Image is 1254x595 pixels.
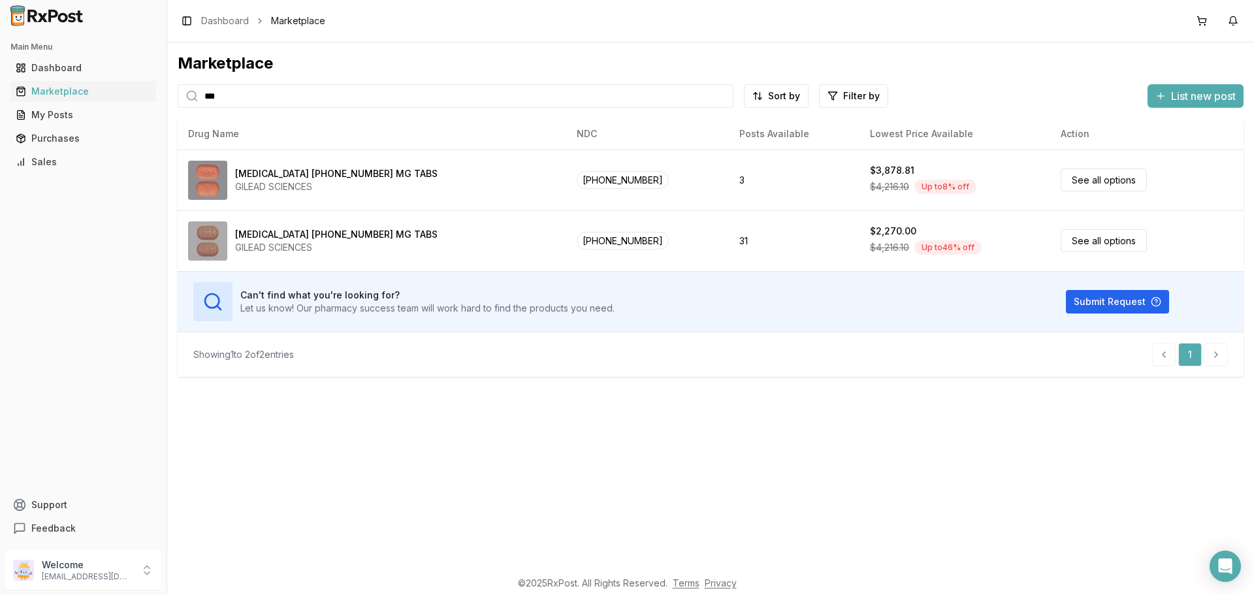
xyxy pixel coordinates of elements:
img: RxPost Logo [5,5,89,26]
h2: Main Menu [10,42,156,52]
div: Up to 8 % off [914,180,976,194]
h3: Can't find what you're looking for? [240,289,615,302]
td: 3 [729,150,860,210]
div: Marketplace [178,53,1244,74]
div: My Posts [16,108,151,121]
nav: pagination [1152,343,1228,366]
a: Privacy [705,577,737,588]
a: Dashboard [201,14,249,27]
div: Up to 46 % off [914,240,982,255]
button: Dashboard [5,57,161,78]
button: Purchases [5,128,161,149]
th: Posts Available [729,118,860,150]
a: Purchases [10,127,156,150]
a: My Posts [10,103,156,127]
div: $2,270.00 [870,225,916,238]
span: Marketplace [271,14,325,27]
button: List new post [1148,84,1244,108]
div: GILEAD SCIENCES [235,241,438,254]
th: Drug Name [178,118,566,150]
a: See all options [1061,169,1147,191]
th: Action [1050,118,1244,150]
button: Sort by [744,84,809,108]
div: Purchases [16,132,151,145]
div: $3,878.81 [870,164,914,177]
a: See all options [1061,229,1147,252]
div: Showing 1 to 2 of 2 entries [193,348,294,361]
div: [MEDICAL_DATA] [PHONE_NUMBER] MG TABS [235,228,438,241]
p: Let us know! Our pharmacy success team will work hard to find the products you need. [240,302,615,315]
div: Open Intercom Messenger [1210,551,1241,582]
span: List new post [1171,88,1236,104]
p: [EMAIL_ADDRESS][DOMAIN_NAME] [42,571,133,582]
a: Terms [673,577,699,588]
span: Filter by [843,89,880,103]
div: Marketplace [16,85,151,98]
img: Biktarvy 50-200-25 MG TABS [188,221,227,261]
div: Sales [16,155,151,169]
a: Dashboard [10,56,156,80]
a: Sales [10,150,156,174]
button: Marketplace [5,81,161,102]
button: My Posts [5,105,161,125]
button: Sales [5,152,161,172]
span: $4,216.10 [870,241,909,254]
span: Sort by [768,89,800,103]
button: Filter by [819,84,888,108]
span: $4,216.10 [870,180,909,193]
a: List new post [1148,91,1244,104]
a: Marketplace [10,80,156,103]
div: Dashboard [16,61,151,74]
p: Welcome [42,558,133,571]
button: Support [5,493,161,517]
button: Feedback [5,517,161,540]
span: [PHONE_NUMBER] [577,171,669,189]
img: User avatar [13,560,34,581]
th: NDC [566,118,729,150]
nav: breadcrumb [201,14,325,27]
img: Biktarvy 30-120-15 MG TABS [188,161,227,200]
td: 31 [729,210,860,271]
span: [PHONE_NUMBER] [577,232,669,249]
button: Submit Request [1066,290,1169,314]
span: Feedback [31,522,76,535]
div: GILEAD SCIENCES [235,180,438,193]
div: [MEDICAL_DATA] [PHONE_NUMBER] MG TABS [235,167,438,180]
th: Lowest Price Available [860,118,1050,150]
a: 1 [1178,343,1202,366]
